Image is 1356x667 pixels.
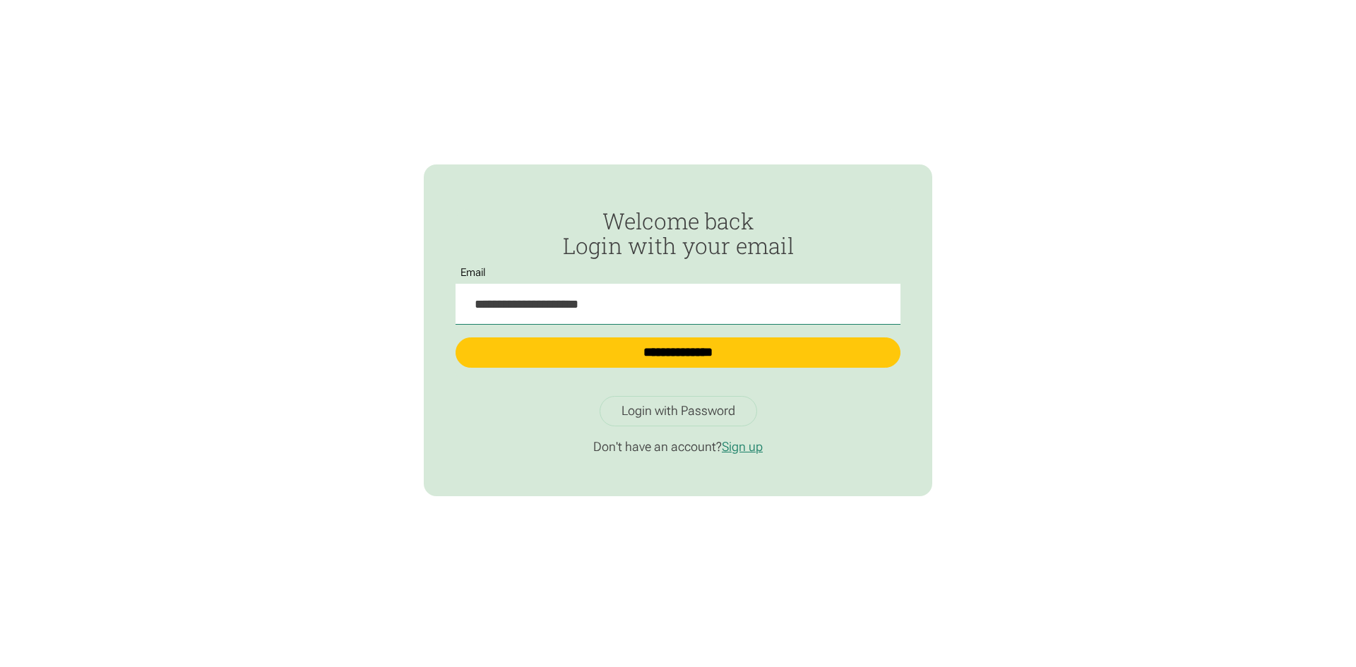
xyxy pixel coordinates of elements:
h2: Welcome back Login with your email [456,209,900,258]
a: Sign up [722,439,763,454]
label: Email [456,267,491,279]
form: Passwordless Login [456,209,900,383]
p: Don't have an account? [456,439,900,455]
div: Login with Password [621,403,735,419]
